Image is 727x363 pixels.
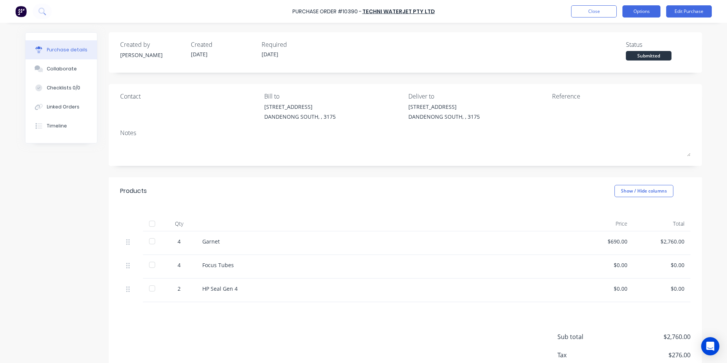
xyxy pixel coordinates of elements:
[614,185,673,197] button: Show / Hide columns
[262,40,326,49] div: Required
[264,103,336,111] div: [STREET_ADDRESS]
[191,40,256,49] div: Created
[583,261,627,269] div: $0.00
[622,5,660,18] button: Options
[47,46,87,53] div: Purchase details
[408,92,547,101] div: Deliver to
[47,123,67,129] div: Timeline
[264,113,336,121] div: DANDENONG SOUTH, , 3175
[120,92,259,101] div: Contact
[576,216,633,231] div: Price
[202,285,570,293] div: HP Seal Gen 4
[202,237,570,245] div: Garnet
[640,237,684,245] div: $2,760.00
[292,8,362,16] div: Purchase Order #10390 -
[120,40,185,49] div: Created by
[408,113,480,121] div: DANDENONG SOUTH, , 3175
[583,237,627,245] div: $690.00
[25,116,97,135] button: Timeline
[202,261,570,269] div: Focus Tubes
[47,84,80,91] div: Checklists 0/0
[557,350,614,360] span: Tax
[552,92,690,101] div: Reference
[168,285,190,293] div: 2
[25,97,97,116] button: Linked Orders
[640,261,684,269] div: $0.00
[701,337,719,355] div: Open Intercom Messenger
[640,285,684,293] div: $0.00
[47,103,79,110] div: Linked Orders
[362,8,435,15] a: Techni Waterjet Pty Ltd
[614,332,690,341] span: $2,760.00
[168,237,190,245] div: 4
[15,6,27,17] img: Factory
[264,92,403,101] div: Bill to
[408,103,480,111] div: [STREET_ADDRESS]
[25,78,97,97] button: Checklists 0/0
[626,40,690,49] div: Status
[633,216,690,231] div: Total
[25,59,97,78] button: Collaborate
[120,128,690,137] div: Notes
[120,51,185,59] div: [PERSON_NAME]
[47,65,77,72] div: Collaborate
[25,40,97,59] button: Purchase details
[583,285,627,293] div: $0.00
[162,216,196,231] div: Qty
[571,5,617,18] button: Close
[626,51,671,61] div: Submitted
[614,350,690,360] span: $276.00
[168,261,190,269] div: 4
[666,5,712,18] button: Edit Purchase
[120,186,147,196] div: Products
[557,332,614,341] span: Sub total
